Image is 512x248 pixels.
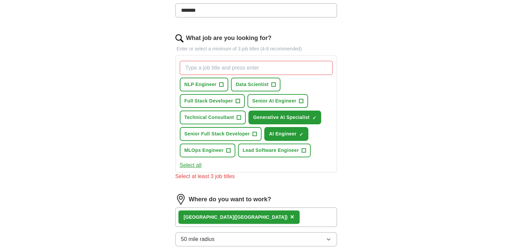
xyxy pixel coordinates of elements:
[184,214,288,221] div: [GEOGRAPHIC_DATA]
[175,194,186,205] img: location.png
[180,78,229,91] button: NLP Engineer
[269,130,297,137] span: AI Engineer
[264,127,308,141] button: AI Engineer✓
[290,213,294,220] span: ×
[290,212,294,222] button: ×
[180,61,333,75] input: Type a job title and press enter
[247,94,308,108] button: Senior AI Engineer
[184,130,250,137] span: Senior Full Stack Developer
[180,161,202,169] button: Select all
[189,195,271,204] label: Where do you want to work?
[252,97,296,105] span: Senior AI Engineer
[184,97,233,105] span: Full Stack Developer
[243,147,299,154] span: Lead Software Engineer
[184,81,217,88] span: NLP Engineer
[175,172,337,180] div: Select at least 3 job titles
[236,81,269,88] span: Data Scientist
[234,214,287,220] span: ([GEOGRAPHIC_DATA])
[184,114,234,121] span: Technical Consultant
[180,143,235,157] button: MLOps Engineer
[312,115,316,121] span: ✓
[181,235,215,243] span: 50 mile radius
[180,111,246,124] button: Technical Consultant
[175,45,337,52] p: Enter or select a minimum of 3 job titles (4-8 recommended)
[231,78,280,91] button: Data Scientist
[238,143,311,157] button: Lead Software Engineer
[175,34,183,42] img: search.png
[180,127,262,141] button: Senior Full Stack Developer
[184,147,224,154] span: MLOps Engineer
[186,34,272,43] label: What job are you looking for?
[248,111,321,124] button: Generative AI Specialist✓
[299,132,303,137] span: ✓
[175,232,337,246] button: 50 mile radius
[180,94,245,108] button: Full Stack Developer
[253,114,309,121] span: Generative AI Specialist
